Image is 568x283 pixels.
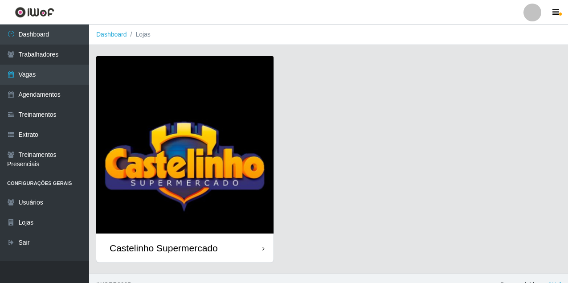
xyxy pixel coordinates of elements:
[96,56,274,262] a: Castelinho Supermercado
[127,30,151,39] li: Lojas
[110,242,218,254] div: Castelinho Supermercado
[96,56,274,234] img: cardImg
[89,25,568,45] nav: breadcrumb
[15,7,54,18] img: CoreUI Logo
[96,31,127,38] a: Dashboard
